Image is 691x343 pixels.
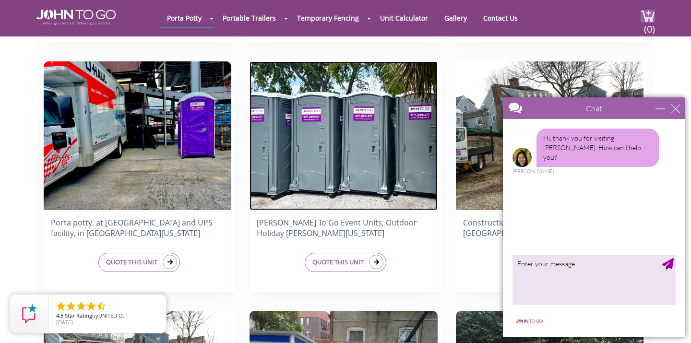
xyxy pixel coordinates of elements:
span: 4.5 [56,312,63,319]
a: Contact Us [476,9,525,27]
a: Porta Potty [160,9,209,27]
h4: [PERSON_NAME] To Go Event Units, Outdoor Holiday [PERSON_NAME][US_STATE] [250,215,441,241]
li:  [55,300,67,312]
a: QUOTE THIS UNIT [98,253,180,272]
span: (0) [643,15,655,35]
img: cart a [641,10,655,23]
li:  [65,300,77,312]
h4: Porta potty, at [GEOGRAPHIC_DATA] and UPS facility, in [GEOGRAPHIC_DATA][US_STATE] [44,215,236,241]
a: Unit Calculator [373,9,435,27]
li:  [75,300,87,312]
span: by [56,313,158,319]
span: [DATE] [56,319,73,326]
li:  [85,300,97,312]
li:  [95,300,107,312]
span: UNITED O. [98,312,124,319]
a: Portable Trailers [215,9,283,27]
h4: Construction Portable Toilet, Being Serviced, in [GEOGRAPHIC_DATA] [GEOGRAPHIC_DATA] [456,215,648,241]
a: QUOTE THIS UNIT [305,253,386,272]
img: Review Rating [20,304,39,323]
a: Gallery [437,9,474,27]
a: Temporary Fencing [290,9,366,27]
iframe: Live Chat Box [497,92,691,343]
span: Star Rating [65,312,92,319]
